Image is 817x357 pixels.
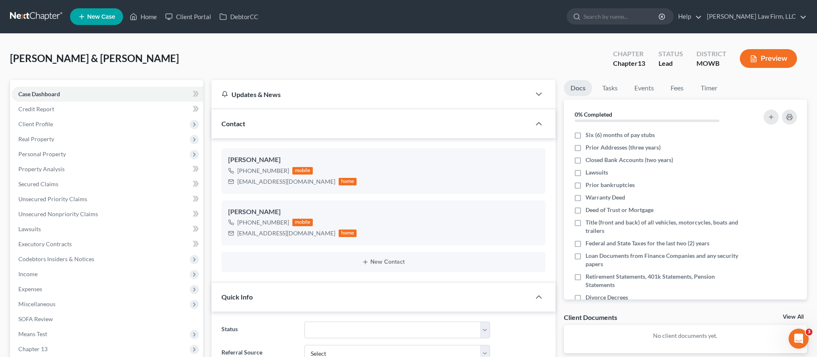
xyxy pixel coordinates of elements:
[18,210,98,217] span: Unsecured Nonpriority Claims
[18,90,60,97] span: Case Dashboard
[806,329,812,335] span: 3
[228,207,539,217] div: [PERSON_NAME]
[659,59,683,68] div: Lead
[628,80,661,96] a: Events
[228,155,539,165] div: [PERSON_NAME]
[292,219,313,226] div: mobile
[221,293,253,301] span: Quick Info
[228,259,539,265] button: New Contact
[789,329,809,349] iframe: Intercom live chat
[221,120,245,127] span: Contact
[638,59,645,67] span: 13
[18,330,47,337] span: Means Test
[586,239,709,247] span: Federal and State Taxes for the last two (2) years
[18,180,58,187] span: Secured Claims
[18,285,42,292] span: Expenses
[18,270,38,277] span: Income
[674,9,702,24] a: Help
[339,178,357,185] div: home
[564,80,592,96] a: Docs
[18,300,55,307] span: Miscellaneous
[18,135,54,142] span: Real Property
[586,293,628,302] span: Divorce Decrees
[18,120,53,127] span: Client Profile
[696,49,727,59] div: District
[237,177,335,186] div: [EMAIL_ADDRESS][DOMAIN_NAME]
[583,9,660,24] input: Search by name...
[12,177,203,192] a: Secured Claims
[87,14,115,20] span: New Case
[18,150,66,157] span: Personal Property
[586,143,661,152] span: Prior Addresses (three years)
[237,218,289,227] div: [PHONE_NUMBER]
[237,229,335,237] div: [EMAIL_ADDRESS][DOMAIN_NAME]
[586,181,635,189] span: Prior bankruptcies
[586,272,739,289] span: Retirement Statements, 401k Statements, Pension Statements
[740,49,797,68] button: Preview
[696,59,727,68] div: MOWB
[10,52,179,64] span: [PERSON_NAME] & [PERSON_NAME]
[215,9,262,24] a: DebtorCC
[18,255,94,262] span: Codebtors Insiders & Notices
[586,206,654,214] span: Deed of Trust or Mortgage
[18,165,65,172] span: Property Analysis
[664,80,691,96] a: Fees
[12,87,203,102] a: Case Dashboard
[18,105,54,112] span: Credit Report
[217,322,300,338] label: Status
[12,192,203,207] a: Unsecured Priority Claims
[221,90,520,99] div: Updates & News
[703,9,807,24] a: [PERSON_NAME] Law Firm, LLC
[292,167,313,175] div: mobile
[12,207,203,222] a: Unsecured Nonpriority Claims
[613,59,645,68] div: Chapter
[586,156,673,164] span: Closed Bank Accounts (two years)
[586,131,655,139] span: Six (6) months of pay stubs
[571,332,800,340] p: No client documents yet.
[18,225,41,232] span: Lawsuits
[126,9,161,24] a: Home
[659,49,683,59] div: Status
[586,193,625,202] span: Warranty Deed
[783,314,804,320] a: View All
[613,49,645,59] div: Chapter
[12,312,203,327] a: SOFA Review
[694,80,724,96] a: Timer
[12,222,203,237] a: Lawsuits
[564,313,617,322] div: Client Documents
[18,315,53,322] span: SOFA Review
[12,237,203,252] a: Executory Contracts
[161,9,215,24] a: Client Portal
[596,80,624,96] a: Tasks
[18,240,72,247] span: Executory Contracts
[18,195,87,202] span: Unsecured Priority Claims
[586,218,739,235] span: Title (front and back) of all vehicles, motorcycles, boats and trailers
[12,102,203,117] a: Credit Report
[12,162,203,177] a: Property Analysis
[586,168,608,177] span: Lawsuits
[237,167,289,175] div: [PHONE_NUMBER]
[575,111,612,118] strong: 0% Completed
[586,252,739,268] span: Loan Documents from Finance Companies and any security papers
[339,230,357,237] div: home
[18,345,48,352] span: Chapter 13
